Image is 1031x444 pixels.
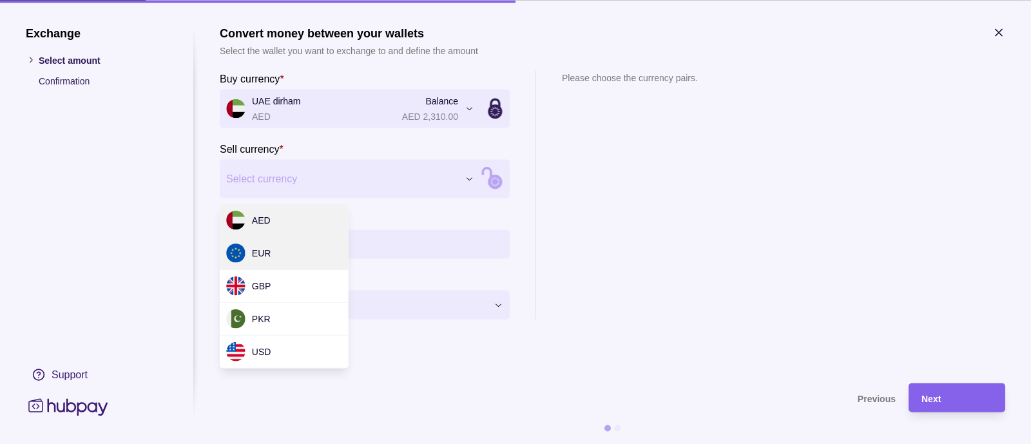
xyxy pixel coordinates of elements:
[252,281,271,291] span: GBP
[252,314,271,324] span: PKR
[226,342,246,362] img: us
[226,309,246,329] img: pk
[226,211,246,230] img: ae
[226,244,246,263] img: eu
[226,276,246,296] img: gb
[252,215,271,226] span: AED
[252,248,271,258] span: EUR
[252,347,271,357] span: USD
